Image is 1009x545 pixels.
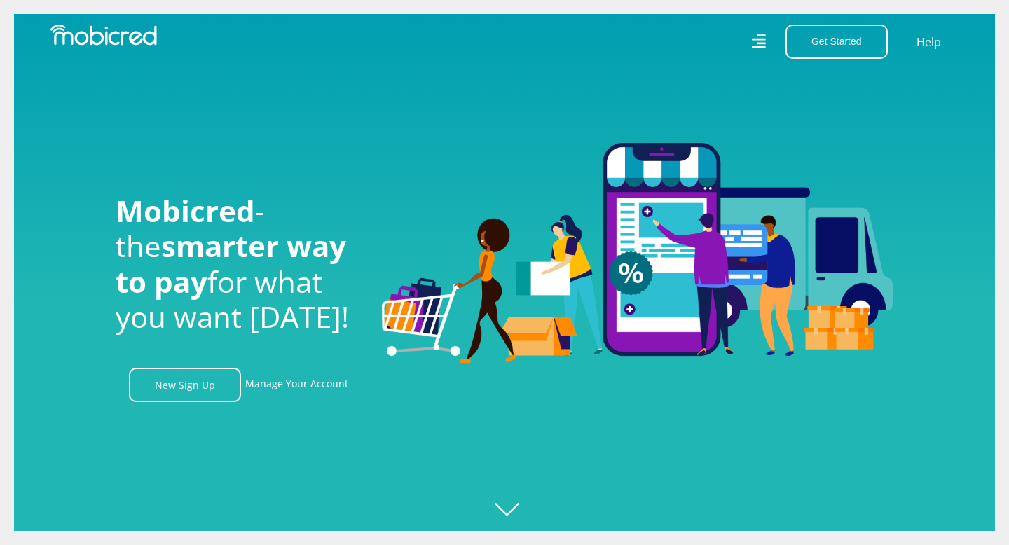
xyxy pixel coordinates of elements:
[116,193,361,335] h1: - the for what you want [DATE]!
[129,368,241,402] a: New Sign Up
[785,25,888,59] button: Get Started
[116,191,255,230] span: Mobicred
[116,226,346,301] span: smarter way to pay
[245,368,348,402] a: Manage Your Account
[50,25,157,46] img: Mobicred
[382,143,893,364] img: Welcome to Mobicred
[916,33,942,51] a: Help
